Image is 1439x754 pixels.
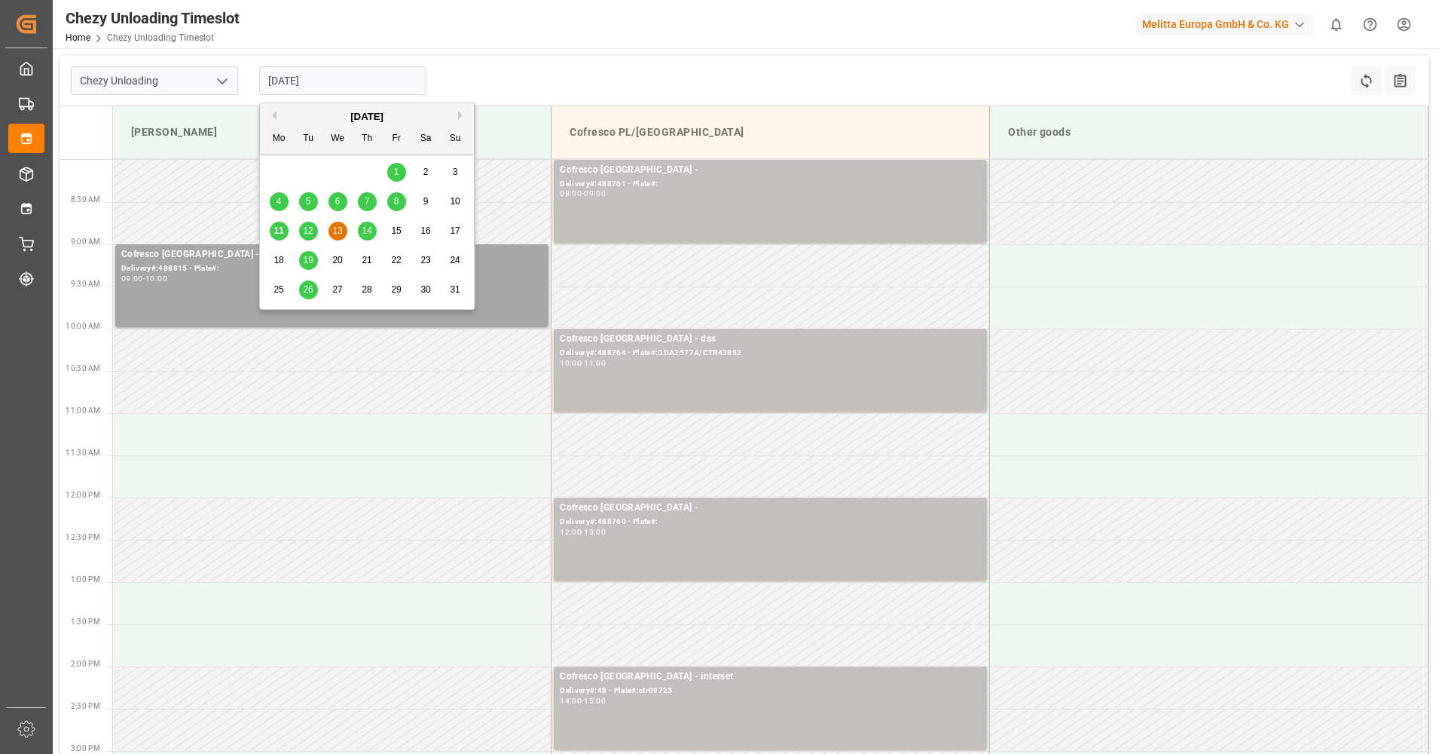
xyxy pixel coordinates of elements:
[387,192,406,211] div: Choose Friday, August 8th, 2025
[335,196,341,207] span: 6
[446,130,465,149] div: Su
[267,111,276,120] button: Previous Month
[71,195,100,204] span: 8:30 AM
[560,190,582,197] div: 08:00
[446,251,465,270] div: Choose Sunday, August 24th, 2025
[66,533,100,541] span: 12:30 PM
[453,167,458,177] span: 3
[560,163,981,178] div: Cofresco [GEOGRAPHIC_DATA] -
[582,360,584,366] div: -
[458,111,467,120] button: Next Month
[71,702,100,710] span: 2:30 PM
[560,670,981,685] div: Cofresco [GEOGRAPHIC_DATA] - interset
[66,406,100,415] span: 11:00 AM
[303,255,313,265] span: 19
[71,238,100,246] span: 9:00 AM
[391,284,401,295] span: 29
[1002,118,1416,146] div: Other goods
[446,222,465,241] div: Choose Sunday, August 17th, 2025
[582,697,584,704] div: -
[121,262,542,275] div: Delivery#:488815 - Plate#:
[560,347,981,360] div: Delivery#:488764 - Plate#:GDA2577A/CTR43852
[560,529,582,535] div: 12:00
[450,225,460,236] span: 17
[387,251,406,270] div: Choose Friday, August 22nd, 2025
[328,222,347,241] div: Choose Wednesday, August 13th, 2025
[417,130,435,149] div: Sa
[362,255,371,265] span: 21
[394,167,399,177] span: 1
[270,222,289,241] div: Choose Monday, August 11th, 2025
[259,66,426,95] input: DD.MM.YYYY
[260,109,474,124] div: [DATE]
[1136,10,1319,38] button: Melitta Europa GmbH & Co. KG
[582,190,584,197] div: -
[299,130,318,149] div: Tu
[387,222,406,241] div: Choose Friday, August 15th, 2025
[1353,8,1387,41] button: Help Center
[387,163,406,182] div: Choose Friday, August 1st, 2025
[423,196,429,207] span: 9
[387,280,406,299] div: Choose Friday, August 29th, 2025
[560,332,981,347] div: Cofresco [GEOGRAPHIC_DATA] - dss
[328,192,347,211] div: Choose Wednesday, August 6th, 2025
[358,251,377,270] div: Choose Thursday, August 21st, 2025
[584,190,606,197] div: 09:00
[328,280,347,299] div: Choose Wednesday, August 27th, 2025
[584,697,606,704] div: 15:00
[450,284,460,295] span: 31
[273,225,283,236] span: 11
[71,618,100,626] span: 1:30 PM
[391,225,401,236] span: 15
[121,275,143,282] div: 09:00
[270,280,289,299] div: Choose Monday, August 25th, 2025
[125,118,539,146] div: [PERSON_NAME]
[264,158,470,305] div: month 2025-08
[299,280,318,299] div: Choose Tuesday, August 26th, 2025
[66,322,100,330] span: 10:00 AM
[66,7,240,29] div: Chezy Unloading Timeslot
[420,225,430,236] span: 16
[328,251,347,270] div: Choose Wednesday, August 20th, 2025
[560,685,981,697] div: Delivery#:48 - Plate#:ctr09723
[66,449,100,457] span: 11:30 AM
[391,255,401,265] span: 22
[560,501,981,516] div: Cofresco [GEOGRAPHIC_DATA] -
[420,284,430,295] span: 30
[66,491,100,499] span: 12:00 PM
[417,251,435,270] div: Choose Saturday, August 23rd, 2025
[71,66,238,95] input: Type to search/select
[145,275,167,282] div: 10:00
[450,196,460,207] span: 10
[273,255,283,265] span: 18
[584,529,606,535] div: 13:00
[276,196,282,207] span: 4
[417,222,435,241] div: Choose Saturday, August 16th, 2025
[332,255,342,265] span: 20
[446,163,465,182] div: Choose Sunday, August 3rd, 2025
[358,130,377,149] div: Th
[560,360,582,366] div: 10:00
[584,360,606,366] div: 11:00
[1136,14,1313,35] div: Melitta Europa GmbH & Co. KG
[121,247,542,262] div: Cofresco [GEOGRAPHIC_DATA] -
[332,225,342,236] span: 13
[306,196,311,207] span: 5
[358,280,377,299] div: Choose Thursday, August 28th, 2025
[362,284,371,295] span: 28
[71,280,100,288] span: 9:30 AM
[299,192,318,211] div: Choose Tuesday, August 5th, 2025
[560,697,582,704] div: 14:00
[71,660,100,668] span: 2:00 PM
[560,178,981,191] div: Delivery#:488761 - Plate#:
[358,192,377,211] div: Choose Thursday, August 7th, 2025
[420,255,430,265] span: 23
[450,255,460,265] span: 24
[560,516,981,529] div: Delivery#:488760 - Plate#:
[328,130,347,149] div: We
[299,251,318,270] div: Choose Tuesday, August 19th, 2025
[143,275,145,282] div: -
[417,192,435,211] div: Choose Saturday, August 9th, 2025
[394,196,399,207] span: 8
[303,225,313,236] span: 12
